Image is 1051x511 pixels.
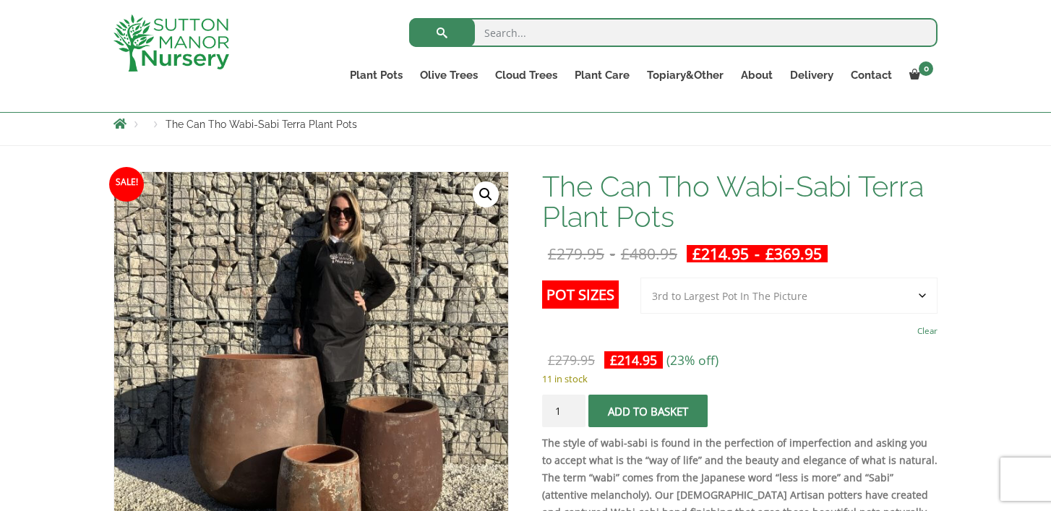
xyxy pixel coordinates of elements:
ins: - [687,245,828,262]
span: The Can Tho Wabi-Sabi Terra Plant Pots [166,119,357,130]
a: Olive Trees [411,65,486,85]
span: £ [548,244,557,264]
span: £ [610,351,617,369]
img: logo [113,14,229,72]
a: Delivery [781,65,842,85]
a: About [732,65,781,85]
bdi: 480.95 [621,244,677,264]
input: Product quantity [542,395,585,427]
bdi: 369.95 [765,244,822,264]
p: 11 in stock [542,370,938,387]
a: Plant Pots [341,65,411,85]
h1: The Can Tho Wabi-Sabi Terra Plant Pots [542,171,938,232]
span: £ [548,351,555,369]
input: Search... [409,18,938,47]
a: Clear options [917,321,938,341]
a: Topiary&Other [638,65,732,85]
a: 0 [901,65,938,85]
a: Contact [842,65,901,85]
label: Pot Sizes [542,280,619,309]
bdi: 279.95 [548,351,595,369]
span: (23% off) [666,351,718,369]
a: View full-screen image gallery [473,181,499,207]
del: - [542,245,683,262]
bdi: 214.95 [692,244,749,264]
bdi: 214.95 [610,351,657,369]
span: Sale! [109,167,144,202]
button: Add to basket [588,395,708,427]
a: Cloud Trees [486,65,566,85]
a: Plant Care [566,65,638,85]
bdi: 279.95 [548,244,604,264]
span: 0 [919,61,933,76]
span: £ [692,244,701,264]
nav: Breadcrumbs [113,118,938,129]
span: £ [621,244,630,264]
span: £ [765,244,774,264]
